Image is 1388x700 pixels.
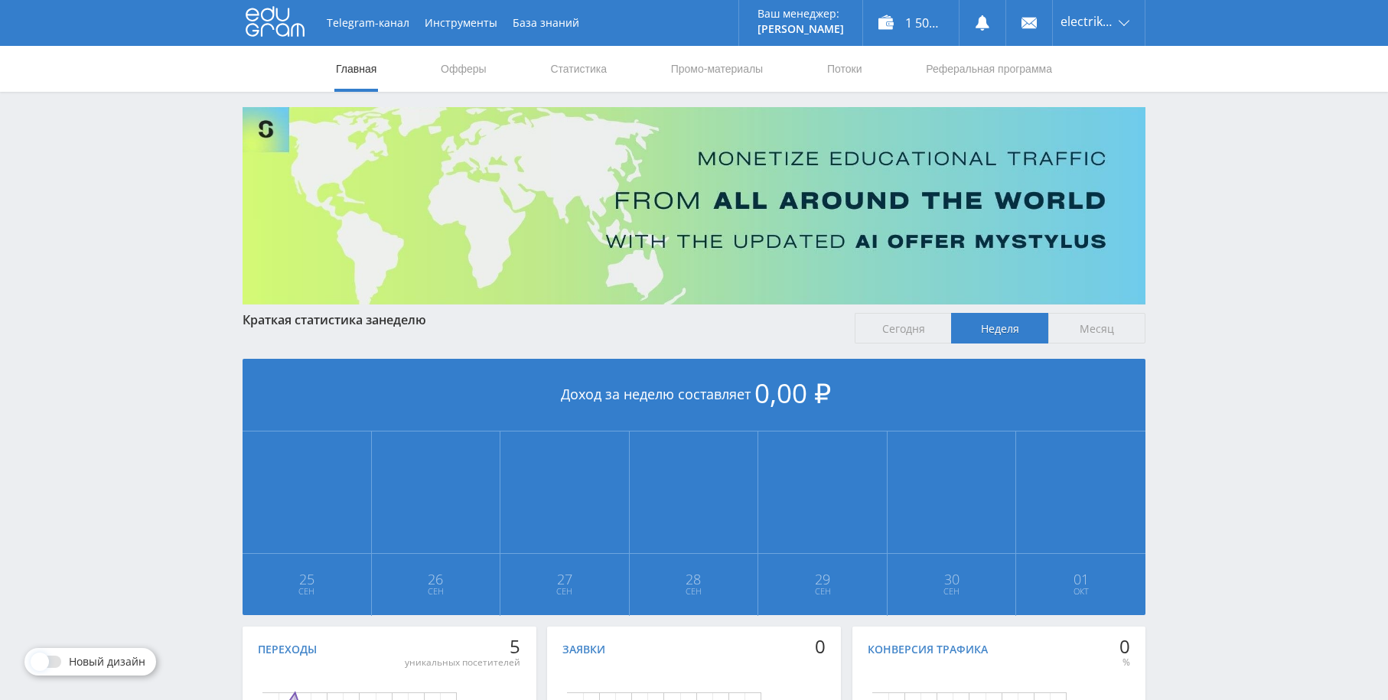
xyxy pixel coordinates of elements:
span: 27 [501,573,628,585]
div: 0 [815,636,826,657]
span: 01 [1017,573,1145,585]
span: Новый дизайн [69,656,145,668]
span: Сен [630,585,758,597]
a: Реферальная программа [924,46,1054,92]
div: % [1119,656,1130,669]
div: Краткая статистика за [243,313,839,327]
p: Ваш менеджер: [758,8,844,20]
a: Потоки [826,46,864,92]
span: Неделя [951,313,1048,343]
div: Заявки [562,643,605,656]
span: 25 [243,573,370,585]
span: Сен [243,585,370,597]
span: Сегодня [855,313,952,343]
span: Сен [373,585,500,597]
a: Главная [334,46,378,92]
span: Сен [501,585,628,597]
div: Переходы [258,643,317,656]
span: Сен [888,585,1015,597]
a: Статистика [549,46,608,92]
span: electrikam.com68 [1061,15,1114,28]
div: Конверсия трафика [868,643,988,656]
span: 26 [373,573,500,585]
span: Месяц [1048,313,1145,343]
img: Banner [243,107,1145,304]
div: 0 [1119,636,1130,657]
a: Промо-материалы [670,46,764,92]
span: 28 [630,573,758,585]
span: Окт [1017,585,1145,597]
span: 29 [759,573,886,585]
div: 5 [405,636,520,657]
div: Доход за неделю составляет [243,359,1145,431]
span: 0,00 ₽ [754,375,831,411]
span: Сен [759,585,886,597]
span: неделю [379,311,426,328]
p: [PERSON_NAME] [758,23,844,35]
div: уникальных посетителей [405,656,520,669]
a: Офферы [439,46,488,92]
span: 30 [888,573,1015,585]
